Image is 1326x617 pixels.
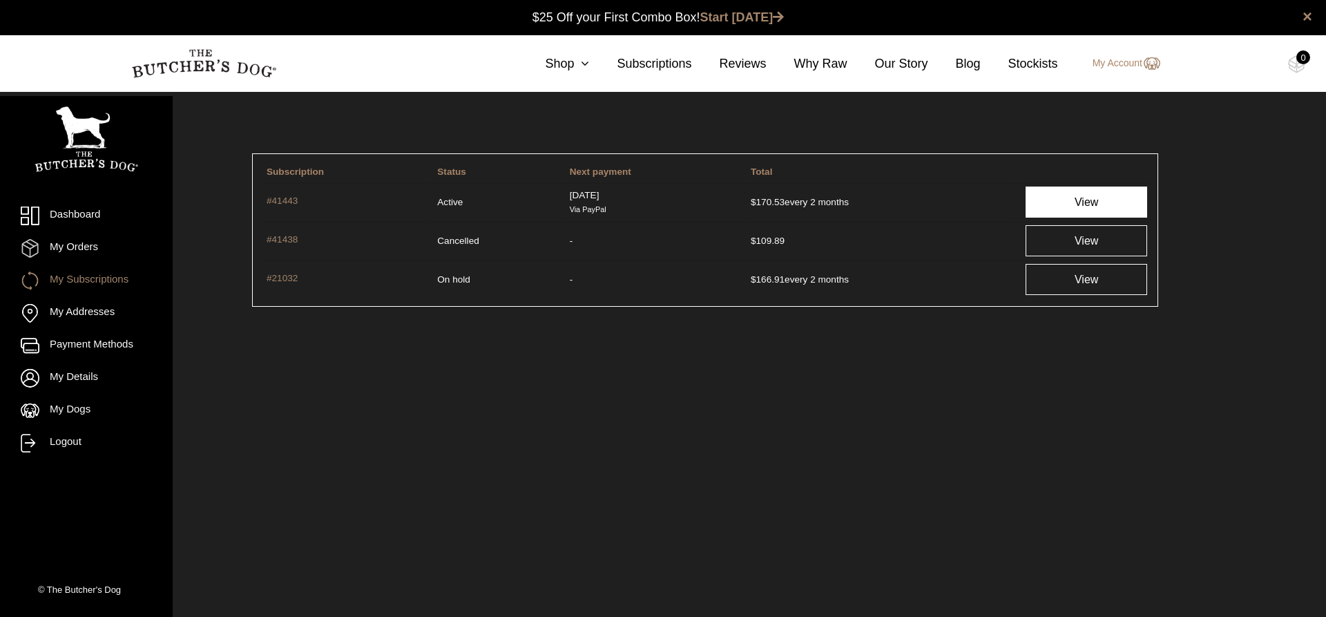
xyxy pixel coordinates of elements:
[847,55,928,73] a: Our Story
[751,274,785,285] span: 166.91
[751,236,756,246] span: $
[267,233,425,249] a: #41438
[589,55,691,73] a: Subscriptions
[1296,50,1310,64] div: 0
[691,55,766,73] a: Reviews
[1303,8,1312,25] a: close
[981,55,1058,73] a: Stockists
[700,10,785,24] a: Start [DATE]
[751,274,756,285] span: $
[1026,264,1147,295] a: View
[21,272,152,290] a: My Subscriptions
[21,401,152,420] a: My Dogs
[745,183,1015,220] td: every 2 months
[432,222,562,259] td: Cancelled
[432,260,562,298] td: On hold
[21,304,152,323] a: My Addresses
[767,55,847,73] a: Why Raw
[564,222,744,259] td: -
[35,106,138,172] img: TBD_Portrait_Logo_White.png
[751,167,772,177] span: Total
[751,197,785,207] span: 170.53
[1079,55,1160,72] a: My Account
[21,434,152,453] a: Logout
[437,167,466,177] span: Status
[751,236,785,246] span: 109.89
[1026,225,1147,256] a: View
[267,167,324,177] span: Subscription
[517,55,589,73] a: Shop
[1288,55,1305,73] img: TBD_Cart-Empty.png
[21,239,152,258] a: My Orders
[1026,187,1147,218] a: View
[564,183,744,220] td: [DATE]
[570,205,606,213] small: Via PayPal
[564,260,744,298] td: -
[570,167,631,177] span: Next payment
[21,207,152,225] a: Dashboard
[21,369,152,388] a: My Details
[432,183,562,220] td: Active
[928,55,981,73] a: Blog
[745,260,1015,298] td: every 2 months
[21,336,152,355] a: Payment Methods
[267,272,425,287] a: #21032
[751,197,756,207] span: $
[267,194,425,210] a: #41443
